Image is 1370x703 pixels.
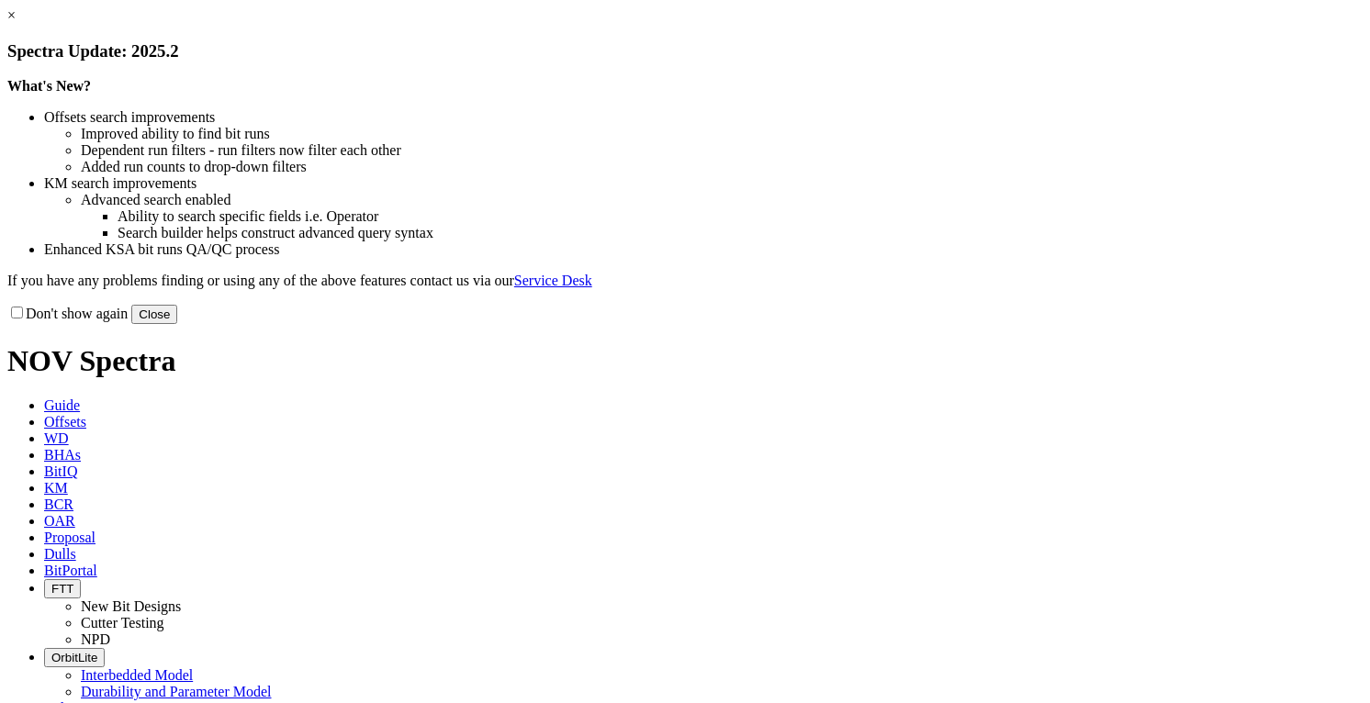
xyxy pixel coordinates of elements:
[81,684,272,699] a: Durability and Parameter Model
[44,563,97,578] span: BitPortal
[51,582,73,596] span: FTT
[81,159,1363,175] li: Added run counts to drop-down filters
[11,307,23,318] input: Don't show again
[81,126,1363,142] li: Improved ability to find bit runs
[81,142,1363,159] li: Dependent run filters - run filters now filter each other
[81,615,164,630] a: Cutter Testing
[44,430,69,446] span: WD
[51,651,97,664] span: OrbitLite
[44,109,1363,126] li: Offsets search improvements
[7,344,1363,378] h1: NOV Spectra
[44,497,73,512] span: BCR
[81,631,110,647] a: NPD
[514,273,592,288] a: Service Desk
[131,305,177,324] button: Close
[7,78,91,94] strong: What's New?
[44,546,76,562] span: Dulls
[118,208,1363,225] li: Ability to search specific fields i.e. Operator
[44,447,81,463] span: BHAs
[44,463,77,479] span: BitIQ
[44,175,1363,192] li: KM search improvements
[7,7,16,23] a: ×
[81,667,193,683] a: Interbedded Model
[44,414,86,430] span: Offsets
[7,306,128,321] label: Don't show again
[44,241,1363,258] li: Enhanced KSA bit runs QA/QC process
[44,480,68,496] span: KM
[44,513,75,529] span: OAR
[7,41,1363,61] h3: Spectra Update: 2025.2
[7,273,1363,289] p: If you have any problems finding or using any of the above features contact us via our
[44,530,95,545] span: Proposal
[81,598,181,614] a: New Bit Designs
[118,225,1363,241] li: Search builder helps construct advanced query syntax
[44,397,80,413] span: Guide
[81,192,1363,208] li: Advanced search enabled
